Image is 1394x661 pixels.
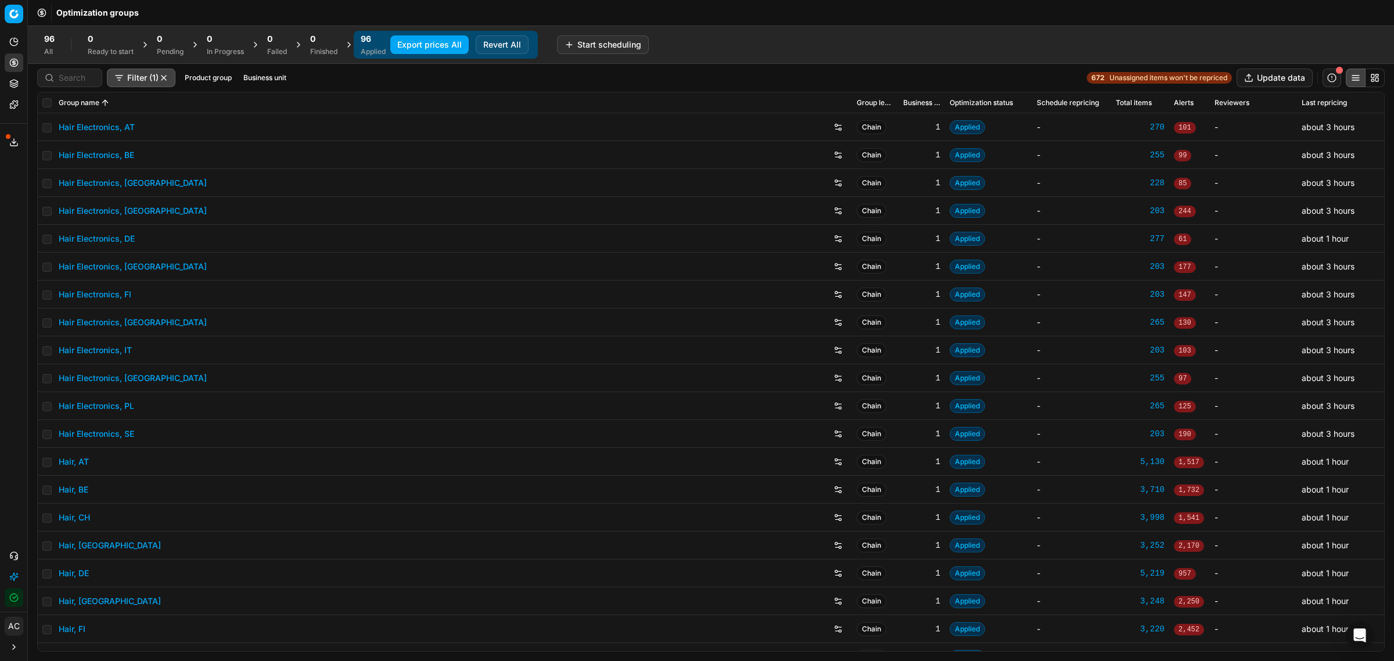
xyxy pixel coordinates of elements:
div: 1 [903,540,940,551]
a: 265 [1116,400,1165,412]
span: 2,250 [1174,596,1204,608]
div: Ready to start [88,47,134,56]
span: about 1 hour [1302,624,1349,634]
span: Total items [1116,98,1152,107]
span: 2,170 [1174,540,1204,552]
span: about 3 hours [1302,289,1355,299]
span: 147 [1174,289,1196,301]
span: Applied [950,399,985,413]
button: Business unit [239,71,291,85]
div: 1 [903,428,940,440]
span: 177 [1174,261,1196,273]
td: - [1210,615,1297,643]
td: - [1210,392,1297,420]
nav: breadcrumb [56,7,139,19]
a: 3,710 [1116,484,1165,495]
a: Hair Electronics, [GEOGRAPHIC_DATA] [59,372,207,384]
span: Chain [857,566,886,580]
div: 1 [903,512,940,523]
span: Schedule repricing [1037,98,1099,107]
span: Applied [950,511,985,525]
span: Chain [857,427,886,441]
span: 1,732 [1174,484,1204,496]
span: Chain [857,399,886,413]
span: Chain [857,204,886,218]
a: Hair Electronics, DE [59,233,135,245]
td: - [1032,559,1111,587]
span: Group name [59,98,99,107]
td: - [1032,448,1111,476]
span: Chain [857,622,886,636]
span: about 1 hour [1302,484,1349,494]
span: 96 [44,33,55,45]
strong: 672 [1091,73,1105,82]
span: Applied [950,148,985,162]
span: Group level [857,98,894,107]
td: - [1210,113,1297,141]
td: - [1032,253,1111,281]
div: 1 [903,289,940,300]
span: about 1 hour [1302,596,1349,606]
div: 1 [903,567,940,579]
button: Filter (1) [107,69,175,87]
div: 3,252 [1116,540,1165,551]
div: 3,998 [1116,512,1165,523]
span: Chain [857,260,886,274]
span: Optimization status [950,98,1013,107]
span: Applied [950,538,985,552]
button: AC [5,617,23,635]
span: about 1 hour [1302,540,1349,550]
span: Optimization groups [56,7,139,19]
div: 1 [903,595,940,607]
button: Sorted by Group name ascending [99,97,111,109]
span: 101 [1174,122,1196,134]
span: Chain [857,371,886,385]
span: about 3 hours [1302,178,1355,188]
span: 0 [310,33,315,45]
a: Hair, DE [59,567,89,579]
span: 61 [1174,233,1191,245]
span: Chain [857,343,886,357]
span: about 3 hours [1302,122,1355,132]
span: about 1 hour [1302,233,1349,243]
span: 0 [267,33,272,45]
span: about 1 hour [1302,457,1349,466]
span: 85 [1174,178,1191,189]
span: about 3 hours [1302,401,1355,411]
td: - [1210,476,1297,504]
a: 255 [1116,149,1165,161]
td: - [1210,420,1297,448]
td: - [1032,392,1111,420]
div: 3,220 [1116,623,1165,635]
div: 270 [1116,121,1165,133]
td: - [1032,587,1111,615]
span: Applied [950,483,985,497]
span: Applied [950,176,985,190]
a: 203 [1116,261,1165,272]
span: about 3 hours [1302,373,1355,383]
span: 0 [157,33,162,45]
button: Update data [1237,69,1313,87]
a: Hair, [GEOGRAPHIC_DATA] [59,595,161,607]
td: - [1210,197,1297,225]
span: about 3 hours [1302,429,1355,439]
input: Search [59,72,95,84]
td: - [1210,141,1297,169]
td: - [1210,364,1297,392]
a: Hair, FI [59,623,85,635]
span: 1,517 [1174,457,1204,468]
td: - [1210,308,1297,336]
td: - [1032,113,1111,141]
a: Hair Electronics, SE [59,428,134,440]
a: Hair Electronics, AT [59,121,135,133]
td: - [1210,448,1297,476]
a: 228 [1116,177,1165,189]
td: - [1210,169,1297,197]
td: - [1032,476,1111,504]
td: - [1032,615,1111,643]
td: - [1210,504,1297,531]
div: 3,248 [1116,595,1165,607]
span: Applied [950,622,985,636]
